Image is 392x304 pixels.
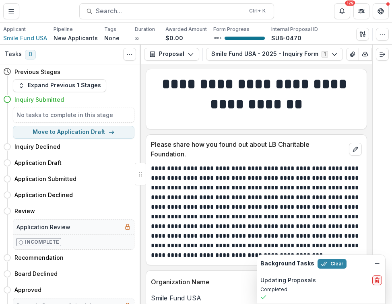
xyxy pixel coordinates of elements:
button: View Attached Files [346,48,359,61]
p: Please share how you found out about LB Charitable Foundation. [151,140,346,159]
button: Edit as form [371,48,384,61]
h5: No tasks to complete in this stage [17,111,131,119]
p: New Applicants [54,34,98,42]
p: None [104,34,120,42]
h4: Review [14,207,35,215]
h3: Tasks [5,51,22,58]
h4: Previous Stages [14,68,60,76]
button: Notifications [334,3,350,19]
h4: Application Declined [14,191,73,199]
p: Smile Fund USA [151,293,362,303]
button: Dismiss [372,259,382,268]
div: Ctrl + K [248,6,267,15]
p: Internal Proposal ID [271,26,318,33]
button: Clear [318,259,347,269]
p: Applicant [3,26,26,33]
button: Move to Application Draft [13,126,134,139]
button: Search... [79,3,274,19]
h4: Approved [14,286,41,294]
h2: Background Tasks [260,260,314,267]
p: Completed [260,286,382,293]
p: Tags [104,26,116,33]
button: Partners [353,3,369,19]
p: Awarded Amount [165,26,207,33]
button: delete [372,275,382,285]
h4: Application Submitted [14,175,76,183]
p: Duration [135,26,155,33]
h4: Inquiry Declined [14,142,60,151]
span: 0 [25,50,36,60]
h4: Recommendation [14,253,64,262]
span: Search... [96,7,244,15]
p: SUB-0470 [271,34,301,42]
button: edit [349,143,362,156]
h4: Board Declined [14,269,58,278]
h5: Application Review [17,223,70,231]
button: Get Help [373,3,389,19]
button: Expand right [376,48,389,61]
button: Smile Fund USA - 2025 - Inquiry Form1 [206,48,343,61]
button: Proposal [144,48,199,61]
h4: Inquiry Submitted [14,95,64,104]
p: $0.00 [165,34,183,42]
p: 100 % [213,35,221,41]
button: Expand Previous 1 Stages [13,79,106,92]
h2: Updating Proposals [260,277,316,284]
p: Form Progress [213,26,250,33]
h4: Application Draft [14,158,62,167]
p: Incomplete [25,238,59,246]
p: Pipeline [54,26,73,33]
p: ∞ [135,34,139,42]
div: 129 [345,0,355,6]
button: Toggle Menu [3,3,19,19]
a: Smile Fund USA [3,34,47,42]
button: Toggle View Cancelled Tasks [123,48,136,61]
p: Organization Name [151,277,346,287]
